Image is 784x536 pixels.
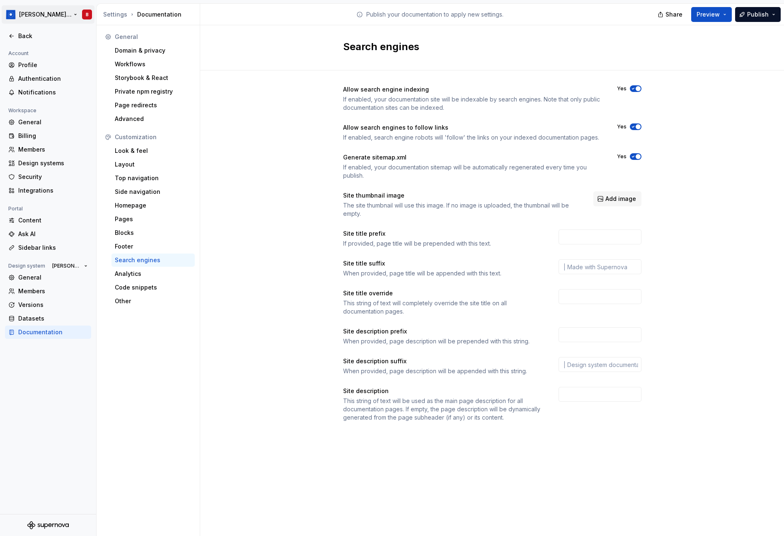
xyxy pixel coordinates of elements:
[111,85,195,98] a: Private npm registry
[115,283,191,292] div: Code snippets
[115,242,191,251] div: Footer
[5,285,91,298] a: Members
[5,106,40,116] div: Workspace
[343,367,544,375] div: When provided, page description will be appended with this string.
[18,159,88,167] div: Design systems
[115,115,191,123] div: Advanced
[18,314,88,323] div: Datasets
[111,212,195,226] a: Pages
[5,116,91,129] a: General
[115,46,191,55] div: Domain & privacy
[343,289,544,297] div: Site title override
[343,95,602,112] div: If enabled, your documentation site will be indexable by search engines. Note that only public do...
[115,188,191,196] div: Side navigation
[115,33,191,41] div: General
[747,10,769,19] span: Publish
[111,58,195,71] a: Workflows
[18,61,88,69] div: Profile
[5,298,91,311] a: Versions
[343,337,544,345] div: When provided, page description will be prepended with this string.
[115,270,191,278] div: Analytics
[115,74,191,82] div: Storybook & React
[5,129,91,142] a: Billing
[6,10,16,19] img: 049812b6-2877-400d-9dc9-987621144c16.png
[18,244,88,252] div: Sidebar links
[343,299,544,316] div: This string of text will completely override the site title on all documentation pages.
[617,85,627,92] label: Yes
[617,123,627,130] label: Yes
[5,227,91,241] a: Ask AI
[111,240,195,253] a: Footer
[5,261,48,271] div: Design system
[18,32,88,40] div: Back
[343,269,544,278] div: When provided, page title will be appended with this text.
[115,297,191,305] div: Other
[111,112,195,126] a: Advanced
[115,201,191,210] div: Homepage
[111,267,195,280] a: Analytics
[111,44,195,57] a: Domain & privacy
[111,226,195,239] a: Blocks
[18,88,88,97] div: Notifications
[343,163,602,180] div: If enabled, your documentation sitemap will be automatically regenerated every time you publish.
[115,215,191,223] div: Pages
[665,10,682,19] span: Share
[2,5,94,24] button: [PERSON_NAME] Design SystemB
[86,11,89,18] div: B
[103,10,127,19] button: Settings
[691,7,732,22] button: Preview
[103,10,196,19] div: Documentation
[5,86,91,99] a: Notifications
[111,144,195,157] a: Look & feel
[115,87,191,96] div: Private npm registry
[111,199,195,212] a: Homepage
[111,254,195,267] a: Search engines
[735,7,781,22] button: Publish
[559,259,641,274] input: | Made with Supernova
[5,72,91,85] a: Authentication
[343,85,602,94] div: Allow search engine indexing
[697,10,720,19] span: Preview
[18,328,88,336] div: Documentation
[5,271,91,284] a: General
[115,229,191,237] div: Blocks
[593,191,641,206] button: Add image
[343,357,544,365] div: Site description suffix
[18,273,88,282] div: General
[653,7,688,22] button: Share
[18,287,88,295] div: Members
[343,229,544,238] div: Site title prefix
[52,263,81,269] span: [PERSON_NAME] Design System
[366,10,503,19] p: Publish your documentation to apply new settings.
[111,71,195,85] a: Storybook & React
[343,123,602,132] div: Allow search engines to follow links
[5,48,32,58] div: Account
[115,174,191,182] div: Top navigation
[18,230,88,238] div: Ask AI
[115,256,191,264] div: Search engines
[5,326,91,339] a: Documentation
[5,312,91,325] a: Datasets
[115,147,191,155] div: Look & feel
[27,521,69,529] svg: Supernova Logo
[605,195,636,203] span: Add image
[115,160,191,169] div: Layout
[111,295,195,308] a: Other
[343,387,544,395] div: Site description
[18,75,88,83] div: Authentication
[115,101,191,109] div: Page redirects
[111,281,195,294] a: Code snippets
[343,133,602,142] div: If enabled, search engine robots will 'follow' the links on your indexed documentation pages.
[19,10,72,19] div: [PERSON_NAME] Design System
[18,216,88,225] div: Content
[18,301,88,309] div: Versions
[559,357,641,372] input: | Design system documentation, made with ❤️ using Supernova
[111,171,195,185] a: Top navigation
[343,153,602,162] div: Generate sitemap.xml
[5,214,91,227] a: Content
[5,29,91,43] a: Back
[18,145,88,154] div: Members
[115,60,191,68] div: Workflows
